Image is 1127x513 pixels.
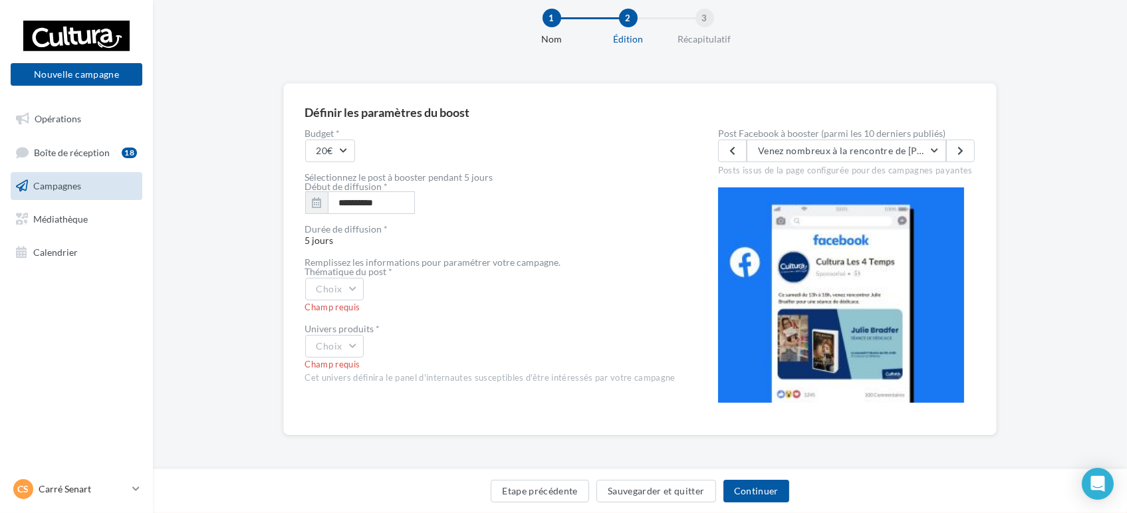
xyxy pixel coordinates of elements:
[34,146,110,157] span: Boîte de réception
[305,258,676,267] div: Remplissez les informations pour paramétrer votre campagne.
[305,267,676,276] div: Thématique du post *
[543,9,561,27] div: 1
[305,129,676,138] label: Budget *
[305,106,470,118] div: Définir les paramètres du boost
[39,482,127,496] p: Carré Senart
[11,63,142,86] button: Nouvelle campagne
[8,239,145,266] a: Calendrier
[305,359,676,371] div: Champ requis
[305,225,676,234] div: Durée de diffusion *
[8,205,145,233] a: Médiathèque
[8,105,145,133] a: Opérations
[596,480,716,502] button: Sauvegarder et quitter
[305,182,388,191] label: Début de diffusion *
[305,278,364,300] button: Choix
[305,225,676,246] span: 5 jours
[18,482,29,496] span: CS
[305,335,364,358] button: Choix
[718,187,964,403] img: operation-preview
[305,173,676,182] div: Sélectionnez le post à booster pendant 5 jours
[491,480,589,502] button: Etape précédente
[8,172,145,200] a: Campagnes
[8,138,145,167] a: Boîte de réception18
[305,324,676,334] div: Univers produits *
[747,140,946,162] button: Venez nombreux à la rencontre de [PERSON_NAME] pour un moment d'échange et de partage autour de s...
[305,302,676,314] div: Champ requis
[695,9,714,27] div: 3
[723,480,789,502] button: Continuer
[718,162,975,177] div: Posts issus de la page configurée pour des campagnes payantes
[586,33,671,46] div: Édition
[1082,468,1114,500] div: Open Intercom Messenger
[122,148,137,158] div: 18
[718,129,975,138] label: Post Facebook à booster (parmi les 10 derniers publiés)
[33,246,78,257] span: Calendrier
[33,213,88,225] span: Médiathèque
[619,9,638,27] div: 2
[305,140,355,162] button: 20€
[509,33,594,46] div: Nom
[662,33,747,46] div: Récapitulatif
[305,372,676,384] div: Cet univers définira le panel d'internautes susceptibles d'être intéressés par votre campagne
[11,476,142,502] a: CS Carré Senart
[33,180,81,191] span: Campagnes
[35,113,81,124] span: Opérations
